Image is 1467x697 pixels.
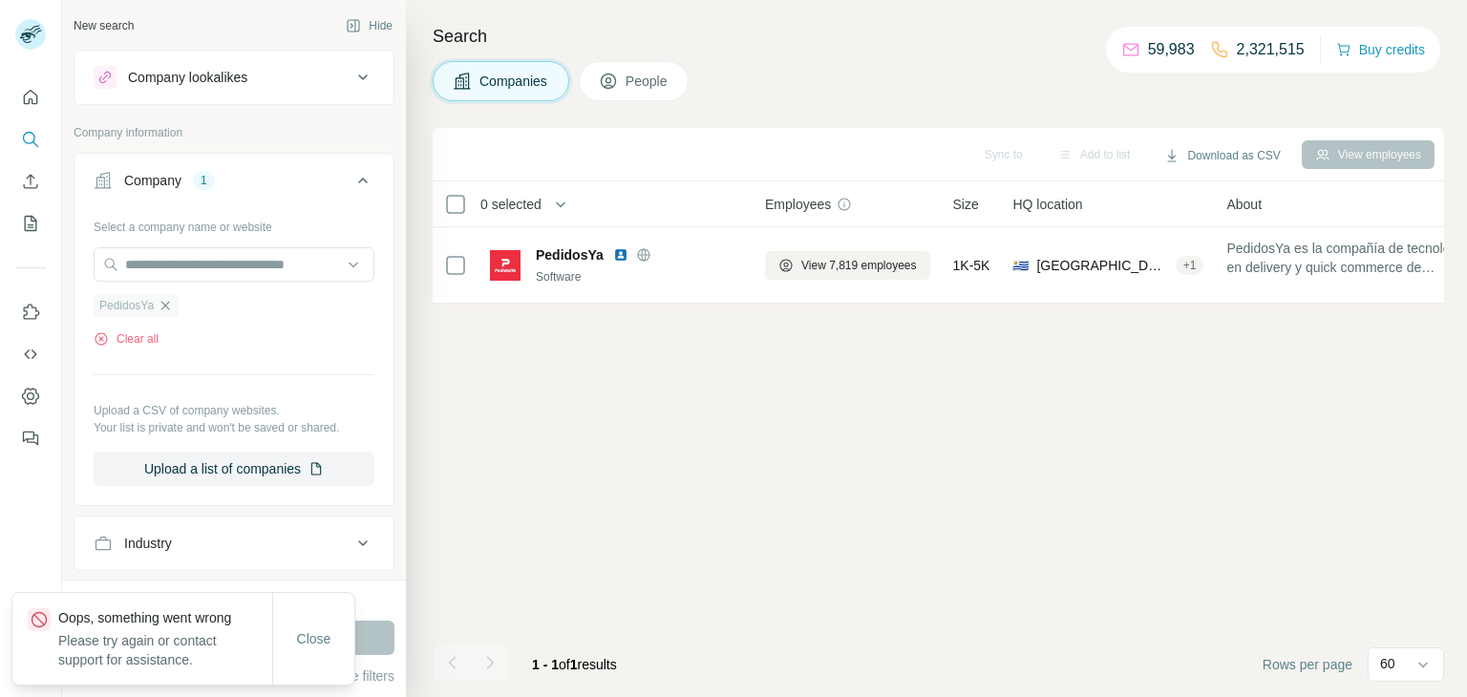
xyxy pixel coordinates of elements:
[570,657,578,672] span: 1
[94,452,374,486] button: Upload a list of companies
[94,402,374,419] p: Upload a CSV of company websites.
[765,195,831,214] span: Employees
[58,631,272,669] p: Please try again or contact support for assistance.
[480,195,542,214] span: 0 selected
[1176,257,1204,274] div: + 1
[124,534,172,553] div: Industry
[1012,195,1082,214] span: HQ location
[332,11,406,40] button: Hide
[15,206,46,241] button: My lists
[1036,256,1167,275] span: [GEOGRAPHIC_DATA], [GEOGRAPHIC_DATA]
[15,337,46,371] button: Use Surfe API
[15,379,46,413] button: Dashboard
[433,23,1444,50] h4: Search
[1237,38,1305,61] p: 2,321,515
[58,608,272,627] p: Oops, something went wrong
[559,657,570,672] span: of
[953,256,990,275] span: 1K-5K
[193,172,215,189] div: 1
[1151,141,1293,170] button: Download as CSV
[74,124,394,141] p: Company information
[953,195,979,214] span: Size
[124,171,181,190] div: Company
[1336,36,1425,63] button: Buy credits
[801,257,917,274] span: View 7,819 employees
[99,297,154,314] span: PedidosYa
[1012,256,1029,275] span: 🇺🇾
[15,122,46,157] button: Search
[284,622,345,656] button: Close
[532,657,559,672] span: 1 - 1
[74,158,393,211] button: Company1
[128,68,247,87] div: Company lookalikes
[1380,654,1395,673] p: 60
[765,251,930,280] button: View 7,819 employees
[1263,655,1352,674] span: Rows per page
[536,268,742,285] div: Software
[532,657,617,672] span: results
[15,421,46,455] button: Feedback
[15,295,46,329] button: Use Surfe on LinkedIn
[74,54,393,100] button: Company lookalikes
[74,17,134,34] div: New search
[15,164,46,199] button: Enrich CSV
[490,250,521,281] img: Logo of PedidosYa
[1148,38,1195,61] p: 59,983
[94,419,374,436] p: Your list is private and won't be saved or shared.
[94,211,374,236] div: Select a company name or website
[94,330,159,348] button: Clear all
[536,245,604,264] span: PedidosYa
[74,520,393,566] button: Industry
[15,80,46,115] button: Quick start
[613,247,628,263] img: LinkedIn logo
[626,72,670,91] span: People
[479,72,549,91] span: Companies
[1226,195,1262,214] span: About
[297,629,331,648] span: Close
